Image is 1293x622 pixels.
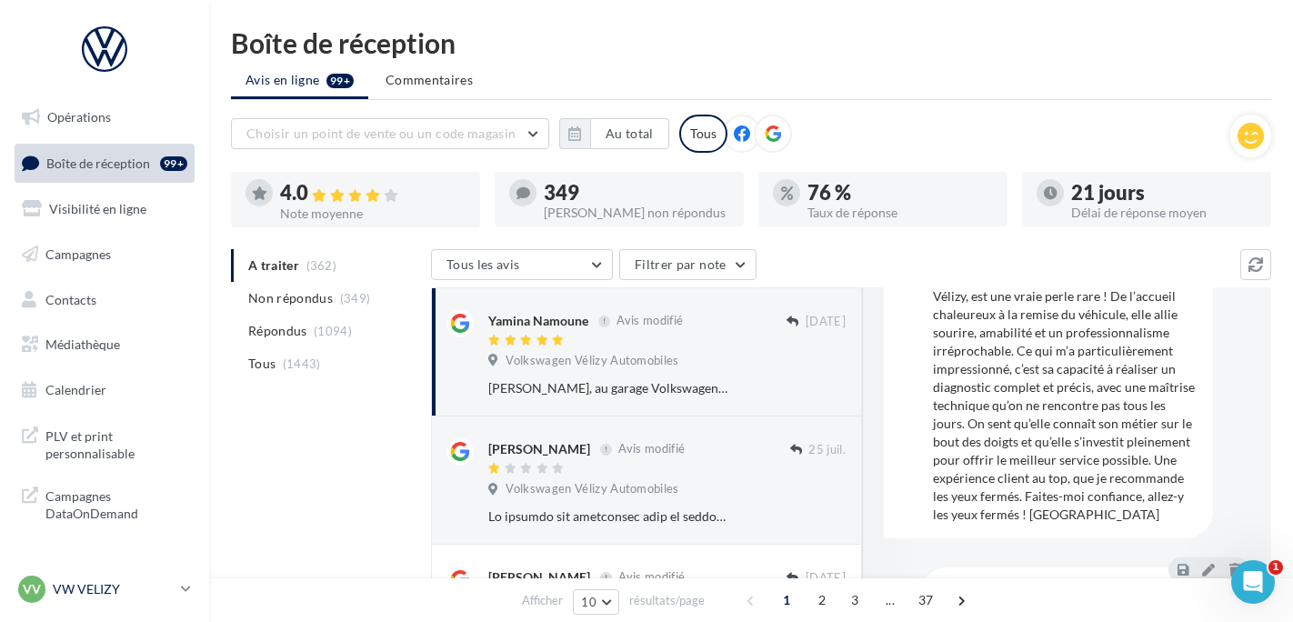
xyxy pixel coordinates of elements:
span: [DATE] [806,570,846,587]
span: Boîte de réception [46,155,150,170]
a: Calendrier [11,371,198,409]
span: Tous [248,355,276,373]
div: Taux de réponse [807,206,993,219]
span: ... [876,586,905,615]
span: Campagnes [45,246,111,262]
span: Tous les avis [446,256,520,272]
button: Choisir un point de vente ou un code magasin [231,118,549,149]
button: 10 [573,589,619,615]
a: Médiathèque [11,326,198,364]
button: Au total [559,118,669,149]
a: Campagnes [11,236,198,274]
a: PLV et print personnalisable [11,416,198,470]
span: 3 [840,586,869,615]
div: [PERSON_NAME] non répondus [544,206,729,219]
a: Visibilité en ligne [11,190,198,228]
span: (1443) [283,356,321,371]
span: (349) [340,291,371,306]
span: Commentaires [386,71,473,89]
div: [PERSON_NAME] [488,440,590,458]
span: 2 [807,586,837,615]
div: 99+ [160,156,187,171]
button: Au total [590,118,669,149]
a: Campagnes DataOnDemand [11,477,198,530]
span: Volkswagen Vélizy Automobiles [506,481,678,497]
div: 21 jours [1071,183,1257,203]
button: Tous les avis [431,249,613,280]
a: Contacts [11,281,198,319]
a: VV VW VELIZY [15,572,195,607]
span: 10 [581,595,596,609]
span: 1 [1268,560,1283,575]
div: Yamina Namoune [488,312,588,330]
span: Contacts [45,291,96,306]
span: Médiathèque [45,336,120,352]
span: Visibilité en ligne [49,201,146,216]
span: VV [23,580,41,598]
div: Délai de réponse moyen [1071,206,1257,219]
div: 76 % [807,183,993,203]
span: 25 juil. [808,442,846,458]
span: 1 [772,586,801,615]
p: VW VELIZY [53,580,174,598]
span: (1094) [314,324,352,338]
div: [PERSON_NAME], au garage Volkswagen de Vélizy, est une vraie perle rare ! De l’accueil chaleureux... [933,269,1198,524]
span: PLV et print personnalisable [45,424,187,463]
span: Avis modifié [616,314,683,328]
span: Non répondus [248,289,333,307]
button: Filtrer par note [619,249,757,280]
div: 4.0 [280,183,466,204]
iframe: Intercom live chat [1231,560,1275,604]
div: [PERSON_NAME], au garage Volkswagen de Vélizy, est une vraie perle rare ! De l’accueil chaleureux... [488,379,727,397]
div: Note moyenne [280,207,466,220]
span: Opérations [47,109,111,125]
div: Boîte de réception [231,29,1271,56]
div: [PERSON_NAME] [488,568,590,587]
span: 37 [911,586,941,615]
a: Boîte de réception99+ [11,144,198,183]
span: Volkswagen Vélizy Automobiles [506,353,678,369]
span: résultats/page [629,592,705,609]
a: Opérations [11,98,198,136]
span: Afficher [522,592,563,609]
span: Calendrier [45,382,106,397]
div: 349 [544,183,729,203]
span: Répondus [248,322,307,340]
span: Avis modifié [618,570,685,585]
div: Tous [679,115,727,153]
span: Avis modifié [618,442,685,456]
div: Lo ipsumdo sit ametconsec adip el seddoe temp i'utlabor etd magnaal e admini veniamqui. Nost ex u... [488,507,727,526]
span: [DATE] [806,314,846,330]
span: Campagnes DataOnDemand [45,484,187,523]
span: Choisir un point de vente ou un code magasin [246,125,516,141]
